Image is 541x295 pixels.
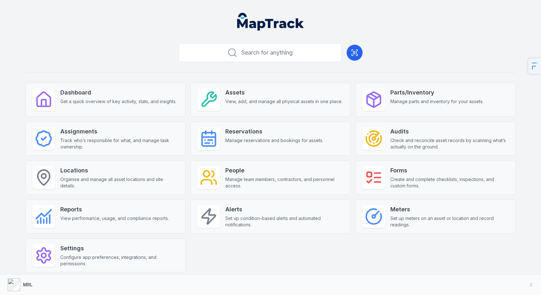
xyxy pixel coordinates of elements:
a: AuditsCheck and reconcile asset records by scanning what’s actually on the ground. [356,122,515,155]
a: AssetsView, add, and manage all physical assets in one place. [191,83,350,117]
button: Search for anything [179,43,342,62]
a: AssignmentsTrack who’s responsible for what, and manage task ownership. [26,122,185,155]
span: Set up condition-based alerts and automated notifications. [225,215,344,228]
strong: Settings [60,244,179,253]
a: PeopleManage team members, contractors, and personnel access. [191,161,350,194]
span: Track who’s responsible for what, and manage task ownership. [60,137,179,150]
span: Search for anything [241,48,293,57]
a: DashboardGet a quick overview of key activity, stats, and insights. [26,83,185,117]
strong: Audits [390,127,509,136]
strong: Assignments [60,127,179,136]
strong: Parts/Inventory [390,88,484,97]
a: MetersSet up meters on an asset or location and record readings. [356,200,515,233]
strong: Locations [60,166,179,175]
span: View performance, usage, and compliance reports. [60,215,169,222]
strong: MRL [23,282,33,287]
strong: Reservations [225,127,323,136]
strong: Assets [225,88,342,97]
span: Manage parts and inventory for your assets. [390,98,484,105]
a: SettingsConfigure app preferences, integrations, and permissions. [26,238,185,272]
span: Create and complete checklists, inspections, and custom forms. [390,176,509,189]
span: Check and reconcile asset records by scanning what’s actually on the ground. [390,137,509,150]
span: Set up meters on an asset or location and record readings. [390,215,509,228]
span: Configure app preferences, integrations, and permissions. [60,254,179,267]
nav: Global [227,13,314,31]
strong: Reports [60,205,169,214]
span: Manage team members, contractors, and personnel access. [225,176,344,189]
a: ReservationsManage reservations and bookings for assets. [191,122,350,155]
a: AlertsSet up condition-based alerts and automated notifications. [191,200,350,233]
span: Organise and manage all asset locations and site details. [60,176,179,189]
span: Manage reservations and bookings for assets. [225,137,323,144]
span: Get a quick overview of key activity, stats, and insights. [60,98,177,105]
span: View, add, and manage all physical assets in one place. [225,98,342,105]
a: Parts/InventoryManage parts and inventory for your assets. [356,83,515,117]
strong: Forms [390,166,509,175]
a: FormsCreate and complete checklists, inspections, and custom forms. [356,161,515,194]
a: ReportsView performance, usage, and compliance reports. [26,200,185,233]
strong: Alerts [225,205,344,214]
strong: People [225,166,344,175]
strong: Meters [390,205,509,214]
a: LocationsOrganise and manage all asset locations and site details. [26,161,185,194]
strong: Dashboard [60,88,177,97]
